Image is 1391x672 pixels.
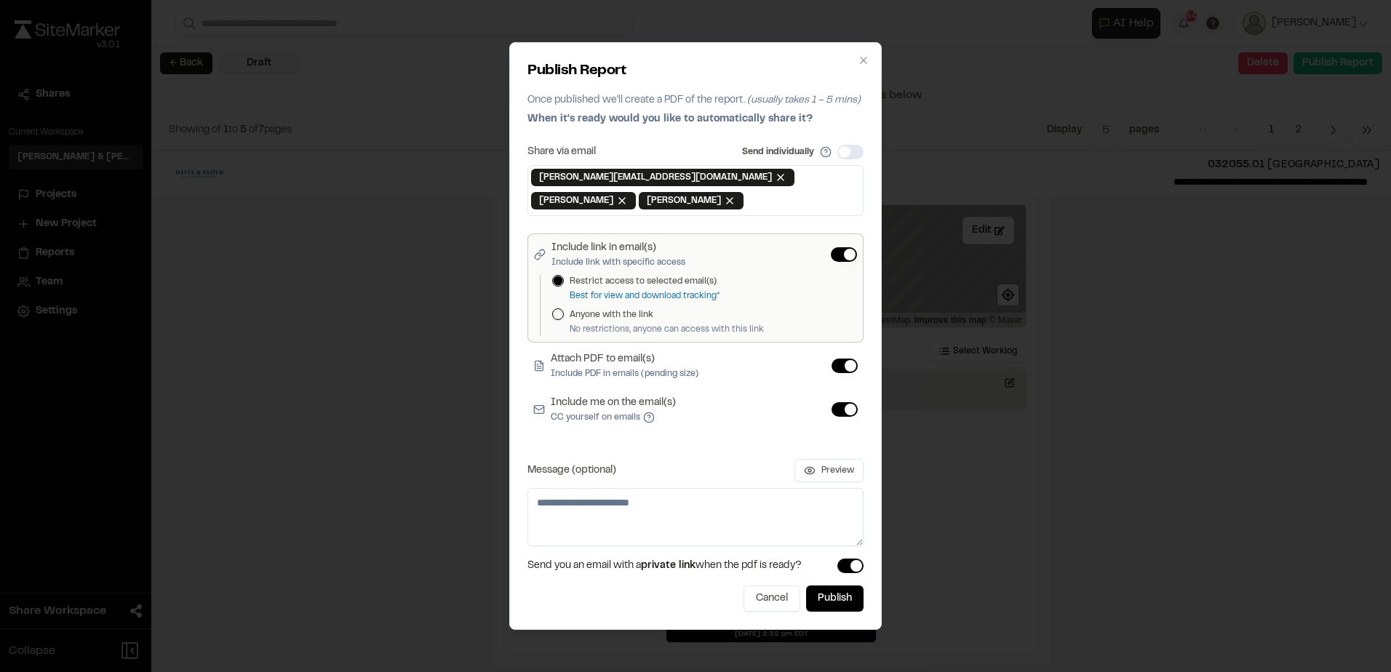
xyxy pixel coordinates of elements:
button: Publish [806,585,864,612]
label: Restrict access to selected email(s) [570,275,720,288]
button: Cancel [744,585,800,612]
p: CC yourself on emails [551,411,676,424]
span: [PERSON_NAME] [539,194,613,207]
label: Include me on the email(s) [551,395,676,424]
span: (usually takes 1 - 5 mins) [747,96,861,105]
span: private link [641,561,695,570]
span: [PERSON_NAME] [647,194,721,207]
label: Anyone with the link [570,308,764,321]
h2: Publish Report [527,60,864,82]
span: When it's ready would you like to automatically share it? [527,115,813,124]
label: Message (optional) [527,465,616,476]
label: Attach PDF to email(s) [551,351,698,380]
label: Send individually [742,145,814,159]
p: Include link with specific access [551,256,685,269]
label: Share via email [527,147,596,157]
span: Send you an email with a when the pdf is ready? [527,558,802,574]
p: No restrictions, anyone can access with this link [570,323,764,336]
button: Preview [794,459,864,482]
p: Best for view and download tracking* [570,289,720,303]
p: Once published we'll create a PDF of the report. [527,92,864,108]
label: Include link in email(s) [551,240,685,269]
span: [PERSON_NAME][EMAIL_ADDRESS][DOMAIN_NAME] [539,171,772,184]
button: Include me on the email(s)CC yourself on emails [643,412,655,423]
p: Include PDF in emails (pending size) [551,367,698,380]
